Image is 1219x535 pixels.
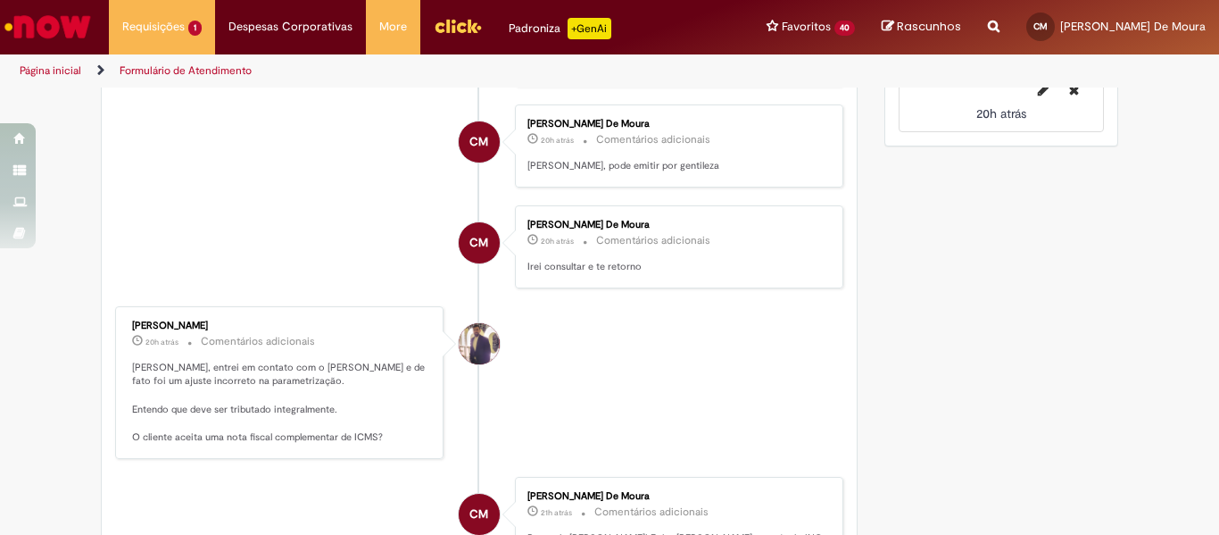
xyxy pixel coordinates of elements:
[509,18,611,39] div: Padroniza
[541,135,574,146] span: 20h atrás
[782,18,831,36] span: Favoritos
[132,321,429,331] div: [PERSON_NAME]
[145,337,178,347] time: 30/09/2025 15:49:59
[882,19,961,36] a: Rascunhos
[469,222,488,264] span: CM
[145,337,178,347] span: 20h atrás
[13,54,800,88] ul: Trilhas de página
[132,361,429,445] p: [PERSON_NAME], entrei em contato com o [PERSON_NAME] e de fato foi um ajuste incorreto na paramet...
[188,21,202,36] span: 1
[1060,19,1206,34] span: [PERSON_NAME] De Moura
[201,334,315,349] small: Comentários adicionais
[527,220,825,230] div: [PERSON_NAME] De Moura
[469,121,488,163] span: CM
[459,121,500,163] div: Cicero Tarciano Silva De Moura
[1027,76,1059,104] button: Editar nome de arquivo 602123 (1).pdf
[527,119,825,130] div: [PERSON_NAME] De Moura
[596,233,710,248] small: Comentários adicionais
[527,491,825,502] div: [PERSON_NAME] De Moura
[459,222,500,263] div: Cicero Tarciano Silva De Moura
[120,63,252,78] a: Formulário de Atendimento
[834,21,855,36] span: 40
[568,18,611,39] p: +GenAi
[1033,21,1048,32] span: CM
[20,63,81,78] a: Página inicial
[527,159,825,173] p: [PERSON_NAME], pode emitir por gentileza
[541,236,574,247] time: 30/09/2025 15:52:02
[379,18,407,36] span: More
[459,494,500,535] div: Cicero Tarciano Silva De Moura
[541,507,572,518] span: 21h atrás
[541,236,574,247] span: 20h atrás
[434,13,482,39] img: click_logo_yellow_360x200.png
[459,323,500,364] div: Gabriel Rodrigues Barao
[122,18,185,36] span: Requisições
[897,18,961,35] span: Rascunhos
[541,135,574,146] time: 30/09/2025 15:55:41
[527,260,825,274] p: Irei consultar e te retorno
[594,505,709,520] small: Comentários adicionais
[2,9,94,45] img: ServiceNow
[976,105,1026,121] time: 30/09/2025 16:04:56
[541,507,572,518] time: 30/09/2025 15:15:54
[1058,76,1090,104] button: Excluir 602123 (1).pdf
[976,105,1026,121] span: 20h atrás
[228,18,352,36] span: Despesas Corporativas
[596,132,710,147] small: Comentários adicionais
